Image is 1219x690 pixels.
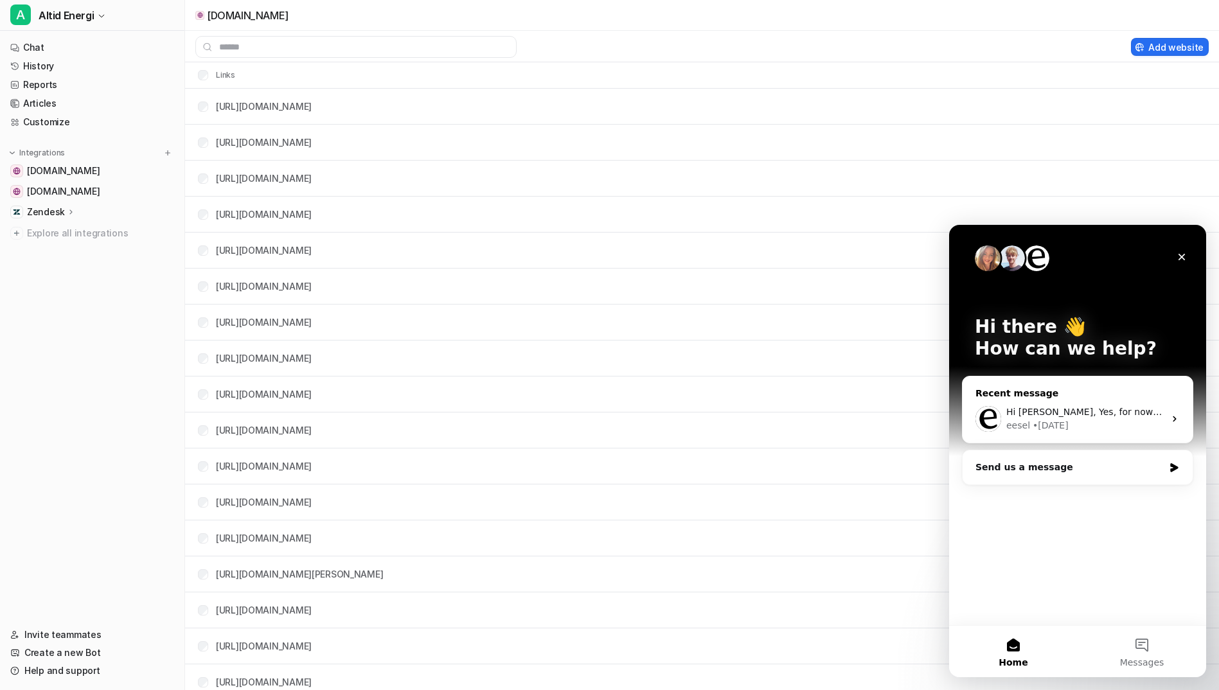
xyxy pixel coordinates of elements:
span: Explore all integrations [27,223,174,243]
a: [URL][DOMAIN_NAME] [216,353,312,364]
span: [DOMAIN_NAME] [27,185,100,198]
a: [URL][DOMAIN_NAME] [216,281,312,292]
a: Reports [5,76,179,94]
img: greenpowerdenmark.dk [13,188,21,195]
a: Chat [5,39,179,57]
a: greenpowerdenmark.dk[DOMAIN_NAME] [5,182,179,200]
a: [URL][DOMAIN_NAME] [216,245,312,256]
a: [URL][DOMAIN_NAME] [216,101,312,112]
button: Add website [1131,38,1209,56]
iframe: Intercom live chat [949,225,1206,677]
a: [URL][DOMAIN_NAME] [216,605,312,615]
div: eesel [57,194,81,208]
a: Create a new Bot [5,644,179,662]
div: Send us a message [13,225,244,260]
a: Invite teammates [5,626,179,644]
div: • [DATE] [84,194,120,208]
a: Explore all integrations [5,224,179,242]
img: expand menu [8,148,17,157]
a: History [5,57,179,75]
a: Articles [5,94,179,112]
img: Zendesk [13,208,21,216]
a: altidenergi.dk[DOMAIN_NAME] [5,162,179,180]
span: A [10,4,31,25]
a: Help and support [5,662,179,680]
span: [DOMAIN_NAME] [27,164,100,177]
a: [URL][DOMAIN_NAME][PERSON_NAME] [216,569,383,579]
div: Close [221,21,244,44]
img: explore all integrations [10,227,23,240]
p: Zendesk [27,206,65,218]
img: menu_add.svg [163,148,172,157]
a: [URL][DOMAIN_NAME] [216,533,312,544]
span: Altid Energi [39,6,94,24]
a: [URL][DOMAIN_NAME] [216,677,312,687]
a: [URL][DOMAIN_NAME] [216,497,312,508]
a: [URL][DOMAIN_NAME] [216,641,312,651]
th: Links [188,67,236,83]
span: Home [49,433,78,442]
img: altidenergi.dk icon [197,12,203,18]
p: [DOMAIN_NAME] [207,9,289,22]
span: Messages [171,433,215,442]
a: [URL][DOMAIN_NAME] [216,173,312,184]
a: [URL][DOMAIN_NAME] [216,461,312,472]
button: Integrations [5,146,69,159]
a: [URL][DOMAIN_NAME] [216,137,312,148]
div: Send us a message [26,236,215,249]
a: Customize [5,113,179,131]
img: altidenergi.dk [13,167,21,175]
a: [URL][DOMAIN_NAME] [216,425,312,436]
p: Integrations [19,148,65,158]
a: [URL][DOMAIN_NAME] [216,389,312,400]
a: [URL][DOMAIN_NAME] [216,317,312,328]
a: [URL][DOMAIN_NAME] [216,209,312,220]
button: Messages [129,401,257,452]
